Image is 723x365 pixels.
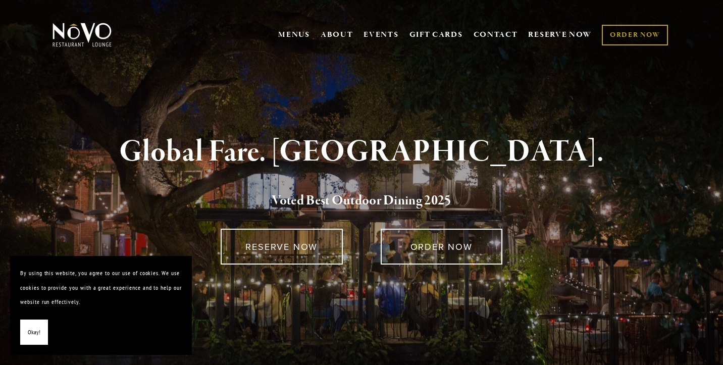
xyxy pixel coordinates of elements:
section: Cookie banner [10,256,192,355]
strong: Global Fare. [GEOGRAPHIC_DATA]. [119,133,603,171]
a: GIFT CARDS [409,25,463,44]
p: By using this website, you agree to our use of cookies. We use cookies to provide you with a grea... [20,266,182,309]
span: Okay! [28,325,40,340]
a: EVENTS [364,30,398,40]
button: Okay! [20,320,48,345]
a: RESERVE NOW [221,229,343,265]
h2: 5 [69,190,654,212]
a: ORDER NOW [381,229,503,265]
a: Voted Best Outdoor Dining 202 [272,192,444,211]
a: CONTACT [474,25,518,44]
a: ORDER NOW [602,25,668,45]
a: MENUS [278,30,310,40]
img: Novo Restaurant &amp; Lounge [50,22,114,47]
a: RESERVE NOW [528,25,592,44]
a: ABOUT [321,30,353,40]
